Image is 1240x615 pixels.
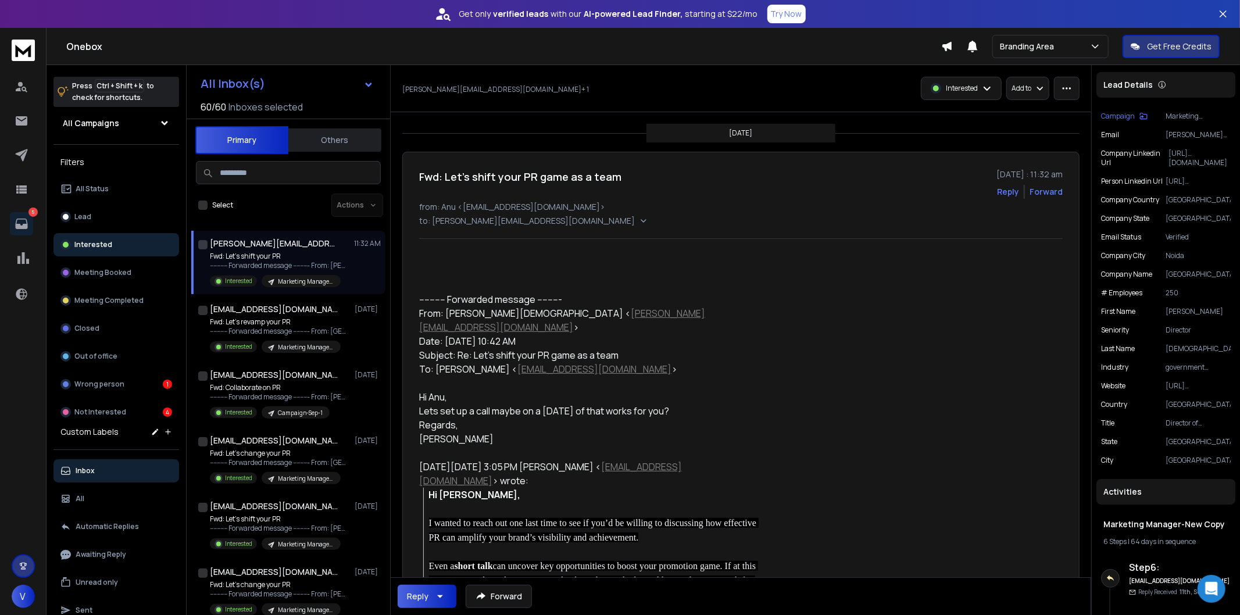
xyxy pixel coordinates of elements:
h3: Filters [53,154,179,170]
button: All Inbox(s) [191,72,383,95]
p: Director [1166,326,1231,335]
p: ---------- Forwarded message --------- From: [PERSON_NAME] [210,589,349,599]
h1: [PERSON_NAME][EMAIL_ADDRESS][DOMAIN_NAME] +1 [210,238,338,249]
button: Inbox [53,459,179,482]
p: Awaiting Reply [76,550,126,559]
button: All [53,487,179,510]
p: Campaign-Sep-1 [278,409,323,417]
p: Get only with our starting at $22/mo [459,8,758,20]
div: Reply [407,591,428,602]
div: [DATE][DATE] 3:05 PM [PERSON_NAME] < > wrote: [419,460,759,488]
p: Fwd: Let’s shift your PR [210,514,349,524]
p: Interested [225,474,252,482]
p: Not Interested [74,407,126,417]
span: short talk [455,561,493,571]
h3: Inboxes selected [228,100,303,114]
p: [PERSON_NAME][EMAIL_ADDRESS][DOMAIN_NAME] + 1 [402,85,589,94]
a: 5 [10,212,33,235]
button: Primary [195,126,288,154]
p: Automatic Replies [76,522,139,531]
div: Date: [DATE] 10:42 AM [419,334,759,348]
p: Interested [946,84,978,93]
div: ---------- Forwarded message --------- [419,292,759,306]
p: [GEOGRAPHIC_DATA] [1166,214,1231,223]
p: Company City [1101,251,1145,260]
p: All [76,494,84,503]
h6: Step 6 : [1129,560,1231,574]
div: 4 [163,407,172,417]
h1: All Campaigns [63,117,119,129]
p: Wrong person [74,380,124,389]
button: Not Interested4 [53,401,179,424]
p: Person Linkedin Url [1101,177,1163,186]
p: [DATE] [355,305,381,314]
p: Marketing Manager-New Copy [278,277,334,286]
p: [PERSON_NAME][EMAIL_ADDRESS][DOMAIN_NAME] [1166,130,1231,140]
button: Automatic Replies [53,515,179,538]
h3: Custom Labels [60,426,119,438]
div: Subject: Re: Let’s shift your PR game as a team [419,348,759,362]
span: can uncover key opportunities to boost your promotion game. If at this moment isn’t the right tim... [429,561,759,600]
p: [DATE] [355,502,381,511]
div: To: [PERSON_NAME] < > [419,362,759,376]
p: ---------- Forwarded message --------- From: [PERSON_NAME] [210,261,349,270]
button: Interested [53,233,179,256]
p: ---------- Forwarded message --------- From: [PERSON_NAME] [210,524,349,533]
p: Verified [1166,233,1231,242]
p: to: [PERSON_NAME][EMAIL_ADDRESS][DOMAIN_NAME] [419,215,637,227]
span: I wanted to reach out one last time to see if you’d be willing to discussing how effective PR can... [429,518,759,542]
button: Reply [398,585,456,608]
span: 11th, Sept [1180,588,1206,596]
p: Lead Details [1103,79,1153,91]
p: Interested [225,277,252,285]
p: Fwd: Let’s shift your PR [210,252,349,261]
h1: Fwd: Let’s shift your PR game as a team [419,169,621,185]
h1: Marketing Manager-New Copy [1103,519,1228,530]
p: Sent [76,606,92,615]
p: Get Free Credits [1147,41,1212,52]
p: [GEOGRAPHIC_DATA] [1166,400,1231,409]
button: V [12,585,35,608]
p: City [1101,456,1113,465]
p: Marketing Manager-New Copy [278,606,334,614]
h1: [EMAIL_ADDRESS][DOMAIN_NAME] +1 [210,303,338,315]
p: Closed [74,324,99,333]
p: Unread only [76,578,118,587]
p: Lead [74,212,91,221]
p: Out of office [74,352,117,361]
button: Wrong person1 [53,373,179,396]
button: Awaiting Reply [53,543,179,566]
p: Noida [1166,251,1231,260]
h1: [EMAIL_ADDRESS][DOMAIN_NAME] [210,500,338,512]
p: Website [1101,381,1125,391]
p: Interested [74,240,112,249]
button: All Campaigns [53,112,179,135]
p: Try Now [771,8,802,20]
button: Others [288,127,381,153]
label: Select [212,201,233,210]
p: Interested [225,539,252,548]
p: government administration [1166,363,1231,372]
p: Company Name [1101,270,1152,279]
button: Campaign [1101,112,1148,121]
p: Company Linkedin Url [1101,149,1168,167]
p: Meeting Booked [74,268,131,277]
p: Marketing Manager-New Copy [1166,112,1231,121]
p: Director of Admissions and Marketing [1166,419,1231,428]
button: Reply [997,186,1019,198]
p: Email [1101,130,1119,140]
span: Even a [429,561,455,571]
p: Interested [225,408,252,417]
button: Get Free Credits [1123,35,1220,58]
div: Activities [1096,479,1235,505]
button: Meeting Booked [53,261,179,284]
button: Forward [466,585,532,608]
p: Marketing Manager-New Copy [278,474,334,483]
p: Title [1101,419,1114,428]
button: Out of office [53,345,179,368]
p: First Name [1101,307,1135,316]
h1: [EMAIL_ADDRESS][DOMAIN_NAME] [210,435,338,446]
p: Company Country [1101,195,1159,205]
h1: [EMAIL_ADDRESS][DOMAIN_NAME] [210,369,338,381]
